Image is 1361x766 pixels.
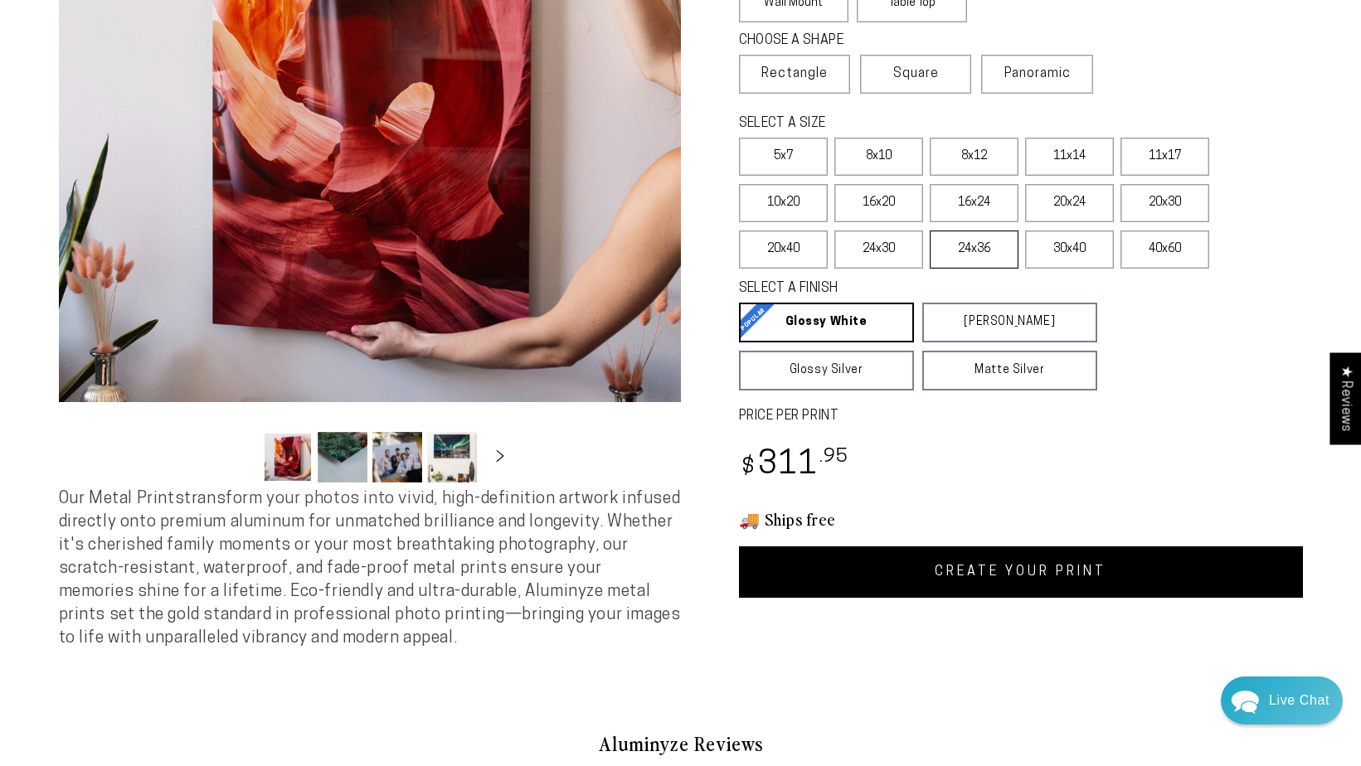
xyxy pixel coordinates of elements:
[1120,230,1209,269] label: 40x60
[59,491,681,647] span: Our Metal Prints transform your photos into vivid, high-definition artwork infused directly onto ...
[372,432,422,482] button: Load image 3 in gallery view
[739,138,828,176] label: 5x7
[1025,230,1114,269] label: 30x40
[739,546,1303,598] a: CREATE YOUR PRINT
[922,303,1097,342] a: [PERSON_NAME]
[1329,352,1361,444] div: Click to open Judge.me floating reviews tab
[739,184,828,222] label: 10x20
[739,303,914,342] a: Glossy White
[819,448,849,467] sup: .95
[834,184,923,222] label: 16x20
[739,32,955,51] legend: CHOOSE A SHAPE
[318,432,367,482] button: Load image 2 in gallery view
[263,432,313,482] button: Load image 1 in gallery view
[739,508,1303,530] h3: 🚚 Ships free
[739,351,914,390] a: Glossy Silver
[1221,676,1343,725] div: Chat widget toggle
[739,114,1071,133] legend: SELECT A SIZE
[482,439,518,475] button: Slide right
[930,230,1018,269] label: 24x36
[739,230,828,269] label: 20x40
[1025,184,1114,222] label: 20x24
[922,351,1097,390] a: Matte Silver
[739,407,1303,426] label: PRICE PER PRINT
[1025,138,1114,176] label: 11x14
[761,64,828,84] span: Rectangle
[930,184,1018,222] label: 16x24
[893,64,939,84] span: Square
[739,449,849,482] bdi: 311
[741,457,756,479] span: $
[834,138,923,176] label: 8x10
[1269,676,1329,725] div: Contact Us Directly
[834,230,923,269] label: 24x30
[1004,67,1071,80] span: Panoramic
[1120,184,1209,222] label: 20x30
[197,730,1165,758] h2: Aluminyze Reviews
[739,279,1057,298] legend: SELECT A FINISH
[221,439,258,475] button: Slide left
[1120,138,1209,176] label: 11x17
[930,138,1018,176] label: 8x12
[427,432,477,482] button: Load image 4 in gallery view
